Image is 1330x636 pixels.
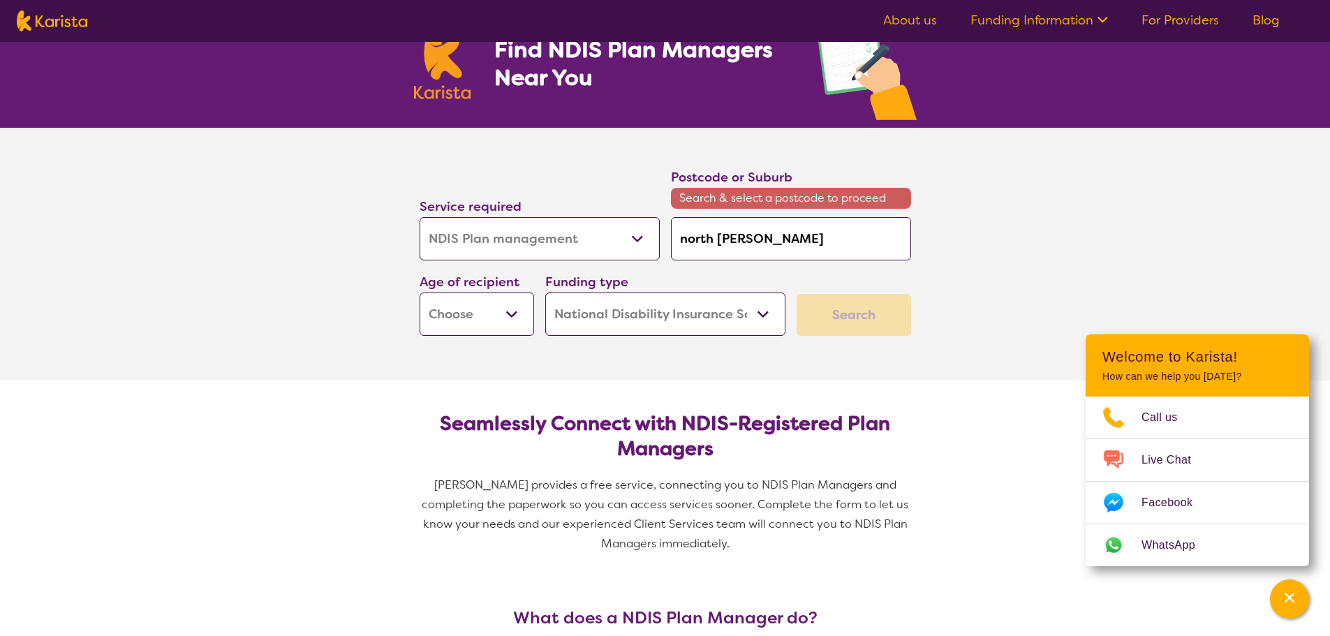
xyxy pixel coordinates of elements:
h2: Welcome to Karista! [1102,348,1292,365]
a: Web link opens in a new tab. [1086,524,1309,566]
span: [PERSON_NAME] provides a free service, connecting you to NDIS Plan Managers and completing the pa... [422,478,911,551]
img: Karista logo [414,24,471,99]
span: Call us [1141,407,1195,428]
input: Type [671,217,911,260]
h3: What does a NDIS Plan Manager do? [414,608,917,628]
span: Live Chat [1141,450,1208,471]
div: Channel Menu [1086,334,1309,566]
a: About us [883,12,937,29]
span: WhatsApp [1141,535,1212,556]
a: Blog [1253,12,1280,29]
label: Postcode or Suburb [671,169,792,186]
a: For Providers [1141,12,1219,29]
p: How can we help you [DATE]? [1102,371,1292,383]
h2: Seamlessly Connect with NDIS-Registered Plan Managers [431,411,900,461]
img: plan-management [815,6,917,128]
span: Facebook [1141,492,1209,513]
label: Service required [420,198,522,215]
label: Funding type [545,274,628,290]
span: Search & select a postcode to proceed [671,188,911,209]
h1: Find NDIS Plan Managers Near You [494,36,786,91]
ul: Choose channel [1086,397,1309,566]
a: Funding Information [970,12,1108,29]
img: Karista logo [17,10,87,31]
label: Age of recipient [420,274,519,290]
button: Channel Menu [1270,579,1309,619]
